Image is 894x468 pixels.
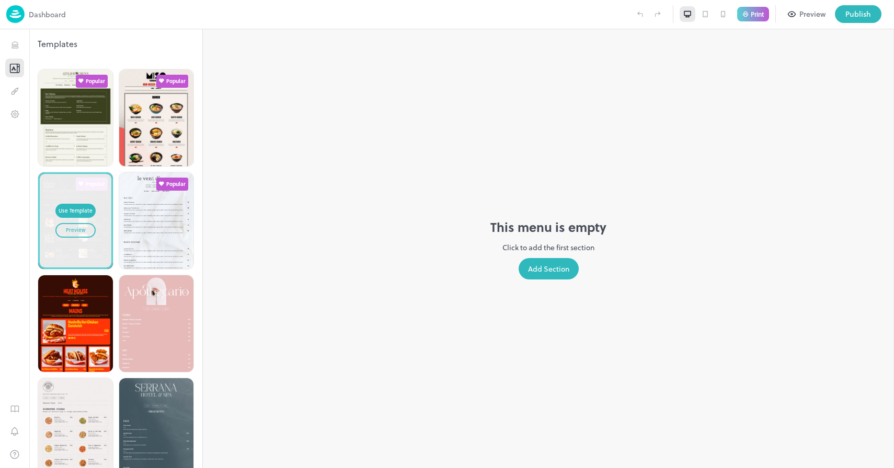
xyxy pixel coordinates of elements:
[5,399,24,418] button: Guides
[119,69,194,194] img: 1681367463527awcg9nqmg6.jpg
[782,5,832,23] button: Preview
[5,58,24,77] button: Templates
[119,275,194,407] img: 1676467331518f66k4utb0je.jpg
[649,5,667,23] label: Redo (Ctrl + Y)
[86,78,105,84] span: Popular
[5,104,24,123] button: Settings
[5,81,24,100] button: Design
[38,275,113,400] img: 1681872864495vadidg8268c.png
[29,38,202,50] div: Templates
[751,11,764,17] p: Print
[119,172,194,304] img: Thumbnail-Long-Card.jpg
[38,69,113,194] img: 1681369288548i1916uokw1.jpg
[29,9,66,20] p: Dashboard
[59,207,93,215] div: Use Template
[6,5,25,23] img: logo-86c26b7e.jpg
[519,258,579,279] div: Add Section
[5,422,24,445] div: Notifications
[5,36,24,54] button: Items
[66,226,85,235] div: Preview
[490,218,606,237] h6: This menu is empty
[55,204,96,218] button: Use Template
[55,223,96,238] button: Preview
[631,5,649,23] label: Undo (Ctrl + Z)
[166,78,186,84] span: Popular
[799,8,826,20] div: Preview
[166,181,186,187] span: Popular
[835,5,881,23] button: Publish
[5,445,24,464] button: Help
[502,242,594,253] p: Click to add the first section
[845,8,871,20] div: Publish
